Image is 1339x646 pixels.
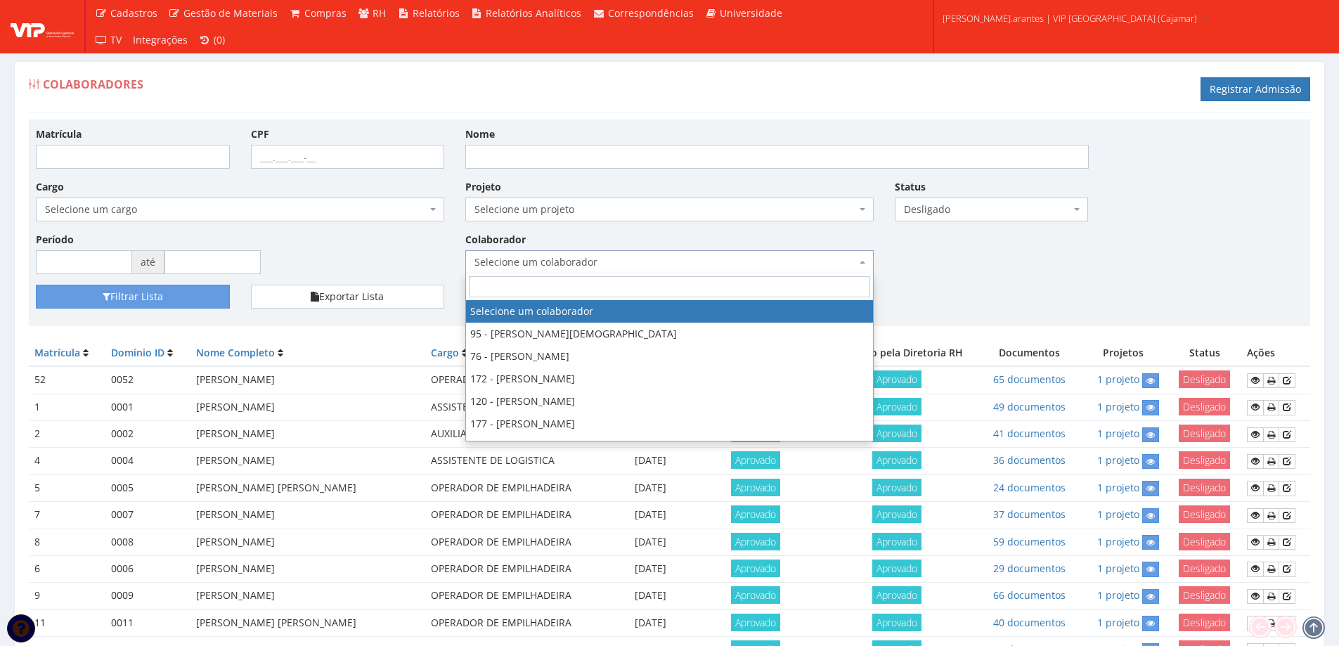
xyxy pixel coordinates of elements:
[1201,77,1310,101] a: Registrar Admissão
[133,33,188,46] span: Integrações
[1179,560,1230,577] span: Desligado
[425,366,602,394] td: OPERADOR DE EMPILHADEIRA
[190,529,425,555] td: [PERSON_NAME]
[425,502,602,529] td: OPERADOR DE EMPILHADEIRA
[1097,427,1139,440] a: 1 projeto
[29,502,105,529] td: 7
[43,77,143,92] span: Colaboradores
[1078,340,1167,366] th: Projetos
[36,127,82,141] label: Matrícula
[466,323,873,345] li: 95 - [PERSON_NAME][DEMOGRAPHIC_DATA]
[425,609,602,636] td: OPERADOR DE EMPILHADEIRA
[105,609,191,636] td: 0011
[731,586,780,604] span: Aprovado
[29,366,105,394] td: 52
[105,394,191,420] td: 0001
[190,394,425,420] td: [PERSON_NAME]
[466,345,873,368] li: 76 - [PERSON_NAME]
[29,555,105,582] td: 6
[1097,508,1139,521] a: 1 projeto
[105,448,191,474] td: 0004
[603,583,699,609] td: [DATE]
[1179,425,1230,442] span: Desligado
[731,614,780,631] span: Aprovado
[105,474,191,501] td: 0005
[731,560,780,577] span: Aprovado
[29,474,105,501] td: 5
[603,474,699,501] td: [DATE]
[105,583,191,609] td: 0009
[34,346,80,359] a: Matrícula
[872,479,921,496] span: Aprovado
[465,127,495,141] label: Nome
[251,127,269,141] label: CPF
[993,588,1066,602] a: 66 documentos
[89,27,127,53] a: TV
[465,198,874,221] span: Selecione um projeto
[466,435,873,458] li: 131 - [PERSON_NAME]
[993,562,1066,575] a: 29 documentos
[425,474,602,501] td: OPERADOR DE EMPILHADEIRA
[1179,451,1230,469] span: Desligado
[1097,453,1139,467] a: 1 projeto
[29,421,105,448] td: 2
[872,614,921,631] span: Aprovado
[993,427,1066,440] a: 41 documentos
[425,448,602,474] td: ASSISTENTE DE LOGISTICA
[603,555,699,582] td: [DATE]
[466,413,873,435] li: 177 - [PERSON_NAME]
[872,398,921,415] span: Aprovado
[425,583,602,609] td: OPERADOR DE EMPILHADEIRA
[413,6,460,20] span: Relatórios
[190,555,425,582] td: [PERSON_NAME]
[872,586,921,604] span: Aprovado
[895,180,926,194] label: Status
[993,400,1066,413] a: 49 documentos
[466,300,873,323] li: Selecione um colaborador
[105,421,191,448] td: 0002
[603,529,699,555] td: [DATE]
[183,6,278,20] span: Gestão de Materiais
[1097,588,1139,602] a: 1 projeto
[29,448,105,474] td: 4
[11,16,74,37] img: logo
[1241,340,1310,366] th: Ações
[431,346,459,359] a: Cargo
[1179,614,1230,631] span: Desligado
[29,394,105,420] td: 1
[190,421,425,448] td: [PERSON_NAME]
[731,479,780,496] span: Aprovado
[872,505,921,523] span: Aprovado
[105,529,191,555] td: 0008
[190,474,425,501] td: [PERSON_NAME] [PERSON_NAME]
[132,250,164,274] span: até
[466,390,873,413] li: 120 - [PERSON_NAME]
[872,451,921,469] span: Aprovado
[105,502,191,529] td: 0007
[304,6,347,20] span: Compras
[190,448,425,474] td: [PERSON_NAME]
[1097,400,1139,413] a: 1 projeto
[993,535,1066,548] a: 59 documentos
[993,453,1066,467] a: 36 documentos
[486,6,581,20] span: Relatórios Analíticos
[190,502,425,529] td: [PERSON_NAME]
[1179,479,1230,496] span: Desligado
[1097,481,1139,494] a: 1 projeto
[872,560,921,577] span: Aprovado
[1179,370,1230,388] span: Desligado
[603,502,699,529] td: [DATE]
[105,366,191,394] td: 0052
[813,340,981,366] th: Aprovado pela Diretoria RH
[36,198,444,221] span: Selecione um cargo
[36,180,64,194] label: Cargo
[110,6,157,20] span: Cadastros
[425,529,602,555] td: OPERADOR DE EMPILHADEIRA
[111,346,164,359] a: Domínio ID
[36,233,74,247] label: Período
[603,609,699,636] td: [DATE]
[29,583,105,609] td: 9
[251,145,445,169] input: ___.___.___-__
[895,198,1089,221] span: Desligado
[981,340,1078,366] th: Documentos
